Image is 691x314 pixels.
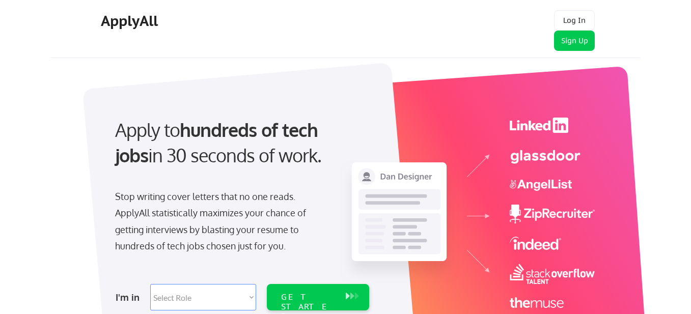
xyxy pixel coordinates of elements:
button: Log In [554,10,595,31]
div: Stop writing cover letters that no one reads. ApplyAll statistically maximizes your chance of get... [115,188,324,254]
div: ApplyAll [101,12,161,30]
div: Apply to in 30 seconds of work. [115,117,365,168]
strong: hundreds of tech jobs [115,118,322,166]
button: Sign Up [554,31,595,51]
div: I'm in [116,289,144,305]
